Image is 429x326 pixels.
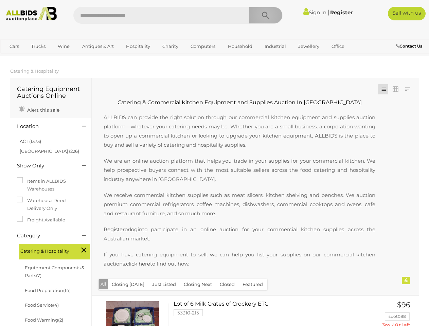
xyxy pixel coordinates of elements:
a: Catering & Hospitality [10,68,59,74]
button: Closing Next [180,279,216,290]
a: Industrial [260,41,290,52]
a: Food Service(4) [25,302,59,308]
a: Trucks [27,41,50,52]
div: 4 [402,277,410,284]
b: Contact Us [396,43,422,49]
p: We receive commercial kitchen supplies such as meat slicers, kitchen shelving and benches. We auc... [97,191,382,218]
button: Featured [238,279,267,290]
a: login [130,226,142,233]
span: (14) [63,288,71,293]
a: Jewellery [294,41,324,52]
h4: Show Only [17,163,72,169]
p: ALLBIDS can provide the right solution through our commercial kitchen equipment and supplies auct... [97,106,382,149]
p: We are an online auction platform that helps you trade in your supplies for your commercial kitch... [97,156,382,184]
a: Alert this sale [17,104,61,114]
label: Freight Available [17,216,65,224]
p: or to participate in an online auction for your commercial kitchen supplies across the Australian... [97,225,382,243]
a: Food Warming(2) [25,317,63,323]
h4: Category [17,233,72,239]
span: (7) [36,273,41,278]
span: (4) [53,302,59,308]
a: Computers [186,41,220,52]
a: [GEOGRAPHIC_DATA] [31,52,88,63]
img: Allbids.com.au [3,7,60,21]
h2: Catering & Commercial Kitchen Equipment and Supplies Auction In [GEOGRAPHIC_DATA] [97,99,382,106]
a: Register [104,226,125,233]
button: Closed [216,279,239,290]
a: ACT (1373) [20,139,41,144]
span: | [327,8,329,16]
a: Wine [53,41,74,52]
a: Cars [5,41,23,52]
button: Search [249,7,283,24]
a: Sell with us [388,7,426,20]
a: Sports [5,52,28,63]
a: Register [330,9,353,16]
a: Household [224,41,257,52]
a: [GEOGRAPHIC_DATA] (226) [20,148,79,154]
label: Warehouse Direct - Delivery Only [17,197,85,213]
a: click here [126,260,150,267]
a: Charity [158,41,183,52]
a: Food Preparation(14) [25,288,71,293]
a: Sign In [303,9,326,16]
span: Catering & Hospitality [20,246,71,255]
button: Closing [DATE] [108,279,148,290]
h1: Catering Equipment Auctions Online [17,86,85,99]
span: $96 [397,301,410,309]
button: Just Listed [148,279,180,290]
label: Items in ALLBIDS Warehouses [17,177,85,193]
a: Office [327,41,349,52]
a: Equipment Components & Parts(7) [25,265,85,278]
h4: Location [17,124,72,129]
button: All [99,279,108,289]
a: Contact Us [396,42,424,50]
span: Alert this sale [25,107,59,113]
a: Antiques & Art [78,41,118,52]
span: (2) [58,317,63,323]
p: If you have catering equipment to sell, we can help you list your supplies on our commercial kitc... [97,250,382,268]
a: Hospitality [122,41,155,52]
